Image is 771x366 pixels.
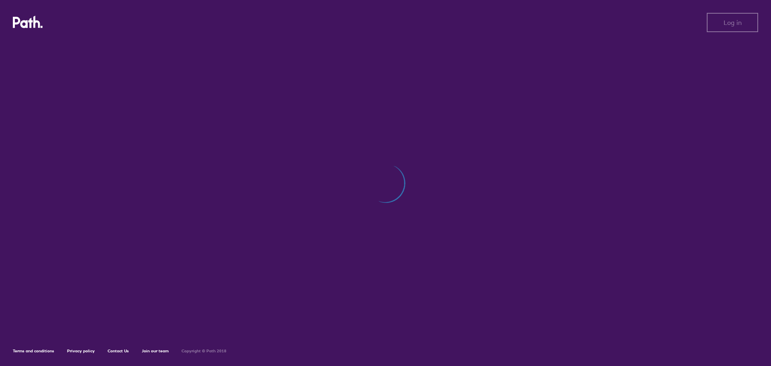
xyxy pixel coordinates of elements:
[13,348,54,354] a: Terms and conditions
[724,19,742,26] span: Log in
[142,348,169,354] a: Join our team
[182,349,226,354] h6: Copyright © Path 2018
[67,348,95,354] a: Privacy policy
[108,348,129,354] a: Contact Us
[707,13,758,32] button: Log in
